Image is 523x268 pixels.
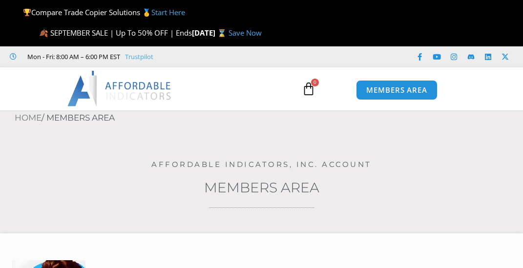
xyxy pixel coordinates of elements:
nav: Breadcrumb [15,110,523,126]
img: 🏆 [23,9,31,16]
a: Home [15,113,42,123]
img: LogoAI | Affordable Indicators – NinjaTrader [67,71,172,106]
a: Save Now [229,28,262,38]
span: 0 [311,79,319,86]
a: 0 [287,75,330,103]
a: Affordable Indicators, Inc. Account [151,160,372,169]
span: Mon - Fri: 8:00 AM – 6:00 PM EST [25,51,120,62]
span: MEMBERS AREA [366,86,427,94]
a: Members Area [204,179,319,196]
span: 🍂 SEPTEMBER SALE | Up To 50% OFF | Ends [39,28,192,38]
strong: [DATE] ⌛ [192,28,229,38]
a: Start Here [151,7,185,17]
a: Trustpilot [125,51,153,62]
a: MEMBERS AREA [356,80,438,100]
span: Compare Trade Copier Solutions 🥇 [23,7,185,17]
